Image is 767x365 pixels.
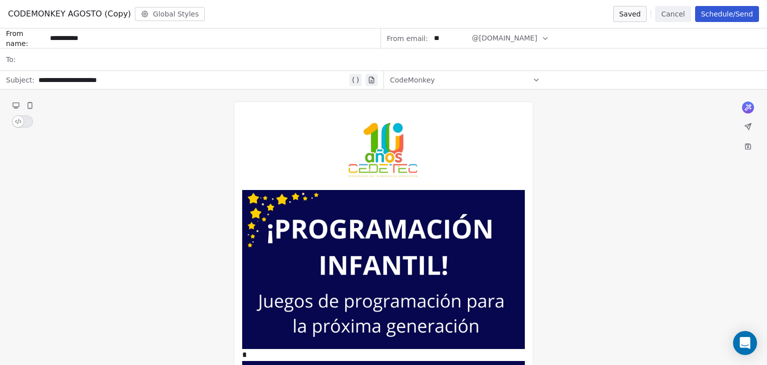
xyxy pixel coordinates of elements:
[472,33,537,43] span: @[DOMAIN_NAME]
[6,54,15,64] span: To:
[655,6,691,22] button: Cancel
[387,33,428,43] span: From email:
[6,75,34,88] span: Subject:
[390,75,435,85] span: CodeMonkey
[695,6,759,22] button: Schedule/Send
[733,331,757,355] div: Open Intercom Messenger
[135,7,205,21] button: Global Styles
[6,28,46,48] span: From name:
[8,8,131,20] span: CODEMONKEY AGOSTO (Copy)
[613,6,647,22] button: Saved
